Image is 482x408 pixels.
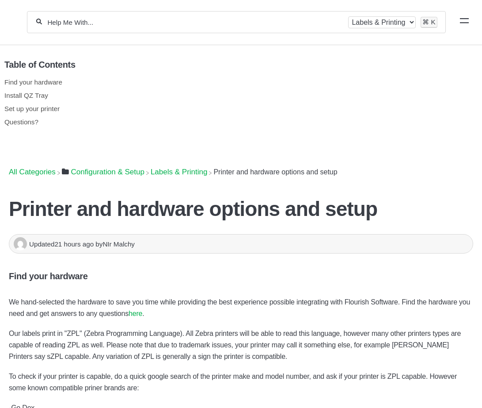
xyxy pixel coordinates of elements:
h1: Printer and hardware options and setup [9,197,473,221]
span: ​Configuration & Setup [71,168,144,177]
a: Breadcrumb link to All Categories [9,168,56,176]
a: Questions? [4,118,38,126]
input: Help Me With... [46,18,343,27]
kbd: ⌘ [422,18,429,26]
span: Updated [29,240,95,248]
p: We hand-selected the hardware to save you time while providing the best experience possible integ... [9,296,473,319]
a: Set up your printer [4,105,60,112]
span: NIr Malchy [102,240,135,248]
p: Our labels print in "ZPL" (Zebra Programming Language). All Zebra printers will be able to read t... [9,328,473,362]
img: Flourish Help Center Logo [11,17,15,28]
a: Install QZ Tray [4,92,48,99]
h5: Find your hardware [9,271,473,281]
p: To check if your printer is capable, do a quick google search of the printer make and model numbe... [9,371,473,394]
img: NIr Malchy [14,237,27,250]
a: Configuration & Setup [62,168,144,176]
time: 21 hours ago [54,240,94,248]
span: Printer and hardware options and setup [213,168,337,176]
span: ​Labels & Printing [151,168,208,177]
a: here [129,310,142,317]
span: All Categories [9,168,56,177]
span: by [95,240,135,248]
a: Labels & Printing [151,168,208,176]
section: Table of Contents [4,45,471,156]
section: Search section [27,3,446,42]
kbd: K [431,18,436,26]
a: Mobile navigation [460,18,469,27]
h5: Table of Contents [4,60,471,70]
a: Find your hardware [4,78,62,86]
